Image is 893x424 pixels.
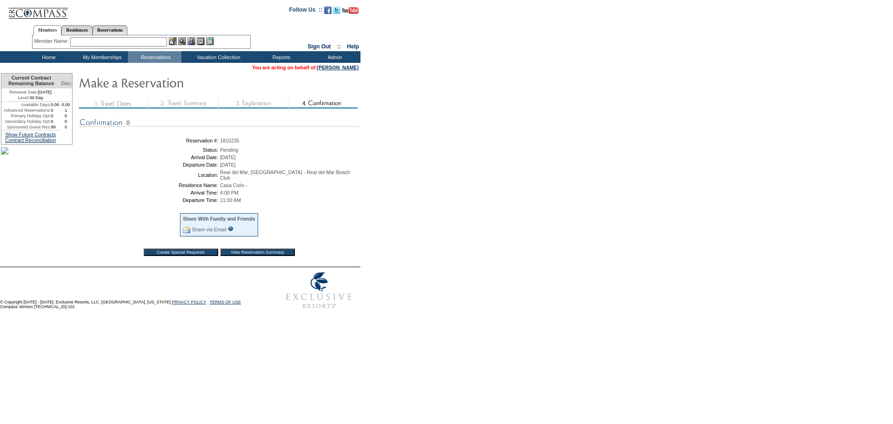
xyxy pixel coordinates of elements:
[220,147,238,153] span: Pending
[144,249,218,256] input: Create Special Requests
[60,102,72,108] td: 0.00
[1,119,51,124] td: Secondary Holiday Opt:
[61,81,72,86] span: Disc.
[93,25,127,35] a: Reservations
[307,43,331,50] a: Sign Out
[5,137,56,143] a: Contract Reconciliation
[1,147,8,155] img: RDM-Risco-PU-033.jpg
[1,102,51,108] td: Available Days:
[51,102,60,108] td: 0.00
[324,7,332,14] img: Become our fan on Facebook
[5,132,56,137] a: Show Future Contracts
[183,216,255,222] div: Share With Family and Friends
[228,226,233,231] input: What is this?
[9,89,38,95] span: Renewal Date:
[324,9,332,15] a: Become our fan on Facebook
[79,99,148,108] img: step1_state3.gif
[81,155,218,160] td: Arrival Date:
[169,37,177,45] img: b_edit.gif
[81,162,218,168] td: Departure Date:
[178,37,186,45] img: View
[128,51,181,63] td: Reservations
[220,249,295,256] input: View Reservation Summary
[197,37,205,45] img: Reservations
[220,182,247,188] span: Casa Cielo -
[1,88,60,95] td: [DATE]
[337,43,341,50] span: ::
[220,138,240,143] span: 1810235
[1,95,60,102] td: 30 Day
[206,37,214,45] img: b_calculator.gif
[342,7,359,14] img: Subscribe to our YouTube Channel
[172,300,206,304] a: PRIVACY POLICY
[1,74,60,88] td: Current Contract Remaining Balance
[333,9,340,15] a: Follow us on Twitter
[79,73,265,92] img: Make Reservation
[74,51,128,63] td: My Memberships
[81,182,218,188] td: Residence Name:
[253,51,307,63] td: Reports
[220,190,239,195] span: 4:00 PM
[51,108,60,113] td: 0
[81,190,218,195] td: Arrival Time:
[1,124,51,130] td: Sponsored Guest Res:
[1,108,51,113] td: Advanced Reservations:
[60,124,72,130] td: 0
[289,6,322,17] td: Follow Us ::
[220,169,350,181] span: Real del Mar, [GEOGRAPHIC_DATA] - Real del Mar Beach Club
[18,95,29,101] span: Level:
[220,155,236,160] span: [DATE]
[34,37,70,45] div: Member Name:
[51,113,60,119] td: 0
[210,300,241,304] a: TERMS OF USE
[60,119,72,124] td: 0
[81,147,218,153] td: Status:
[307,51,360,63] td: Admin
[21,51,74,63] td: Home
[61,25,93,35] a: Residences
[81,197,218,203] td: Departure Time:
[277,267,360,314] img: Exclusive Resorts
[333,7,340,14] img: Follow us on Twitter
[347,43,359,50] a: Help
[51,124,60,130] td: 99
[317,65,359,70] a: [PERSON_NAME]
[60,108,72,113] td: 1
[220,197,241,203] span: 11:00 AM
[81,169,218,181] td: Location:
[81,138,218,143] td: Reservation #:
[220,162,236,168] span: [DATE]
[342,9,359,15] a: Subscribe to our YouTube Channel
[218,99,288,108] img: step3_state3.gif
[148,99,218,108] img: step2_state3.gif
[51,119,60,124] td: 0
[288,99,358,108] img: step4_state2.gif
[181,51,253,63] td: Vacation Collection
[60,113,72,119] td: 0
[187,37,195,45] img: Impersonate
[33,25,62,35] a: Members
[252,65,359,70] span: You are acting on behalf of:
[1,113,51,119] td: Primary Holiday Opt:
[192,227,227,232] a: Share via Email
